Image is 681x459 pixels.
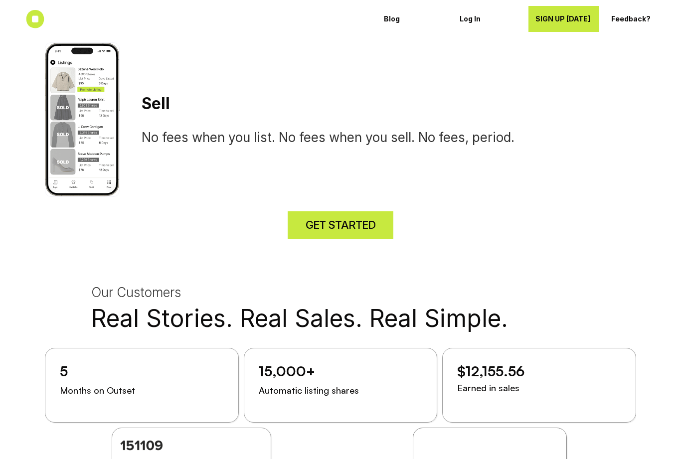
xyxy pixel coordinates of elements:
[457,363,524,380] h2: $12,155.56
[259,363,315,380] h2: 15,000+
[91,285,590,300] h3: Our Customers
[460,15,516,23] p: Log In
[457,386,621,390] p: Earned in sales
[535,15,592,23] p: SIGN UP [DATE]
[306,218,375,233] h4: GET STARTED
[288,211,393,239] a: GET STARTED
[142,94,620,113] h3: Sell
[453,6,523,32] a: Log In
[60,363,68,380] h2: 5
[604,6,675,32] a: Feedback?
[611,15,668,23] p: Feedback?
[91,304,590,333] h1: Real Stories. Real Sales. Real Simple.
[377,6,448,32] a: Blog
[259,386,423,396] p: Automatic listing shares
[384,15,441,23] p: Blog
[142,130,620,145] h3: No fees when you list. No fees when you sell. No fees, period.
[528,6,599,32] a: SIGN UP [DATE]
[60,386,224,396] p: Months on Outset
